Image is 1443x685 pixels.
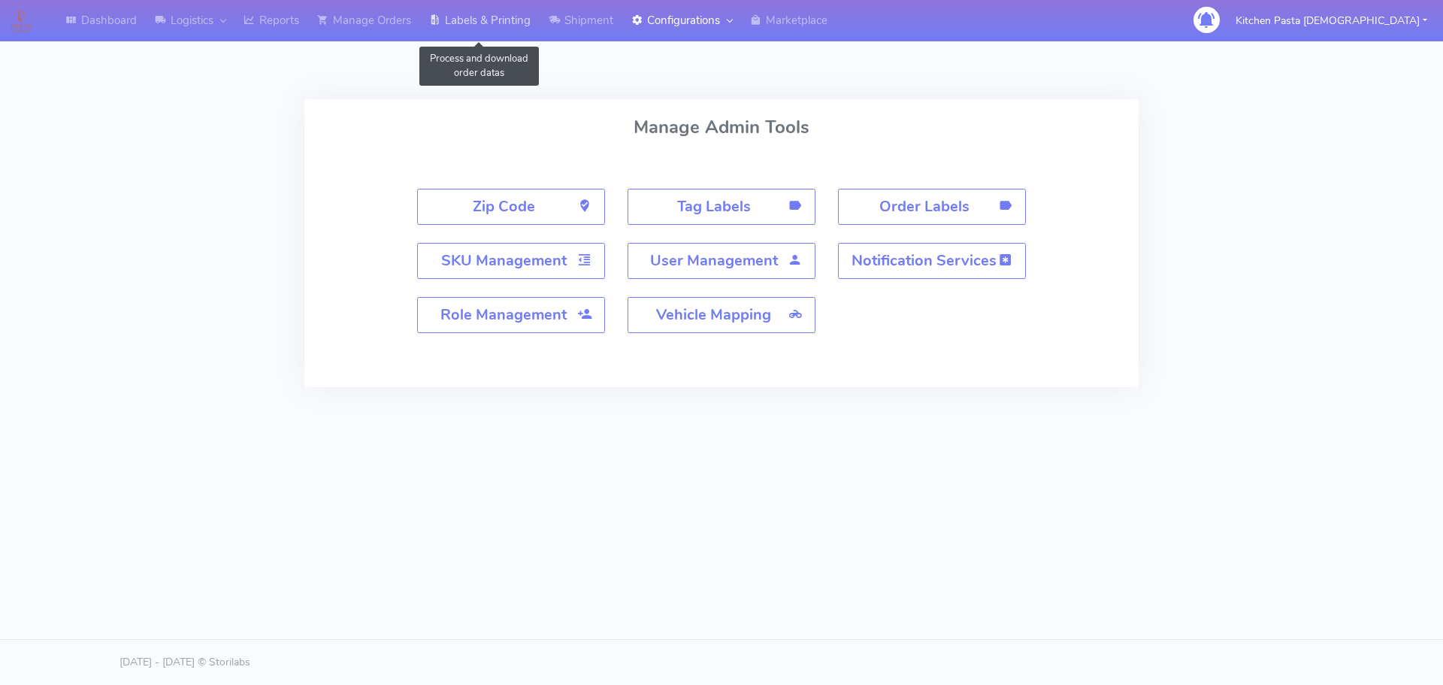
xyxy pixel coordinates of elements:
strong: Zip Code [473,196,535,217]
button: Order Labels [838,189,1026,225]
button: Role Management [417,297,605,333]
strong: Order Labels [879,196,970,217]
button: Vehicle Mapping [628,297,815,333]
button: User Management [628,243,815,279]
button: SKU Management [417,243,605,279]
strong: SKU Management [441,250,567,271]
strong: Vehicle Mapping [656,305,771,325]
strong: Notification Services [852,250,997,271]
button: Zip Code [417,189,605,225]
strong: Role Management [440,305,567,325]
button: Notification Services [838,243,1026,279]
button: Tag Labels [628,189,815,225]
strong: Tag Labels [677,196,751,217]
h3: Manage Admin Tools [634,117,809,137]
strong: User Management [650,250,778,271]
button: Kitchen Pasta [DEMOGRAPHIC_DATA] [1224,5,1438,36]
